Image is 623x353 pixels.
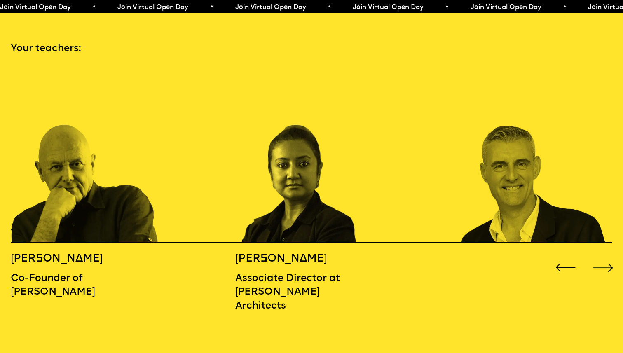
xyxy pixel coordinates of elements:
[208,4,211,11] span: •
[11,68,160,243] div: 1 / 16
[553,255,578,280] div: Previous slide
[11,272,123,299] p: Co-Founder of [PERSON_NAME]
[11,252,123,266] h5: [PERSON_NAME]
[591,255,616,280] div: Next slide
[235,252,347,266] h5: [PERSON_NAME]
[443,4,447,11] span: •
[459,68,609,243] div: 3 / 16
[235,272,347,313] p: Associate Director at [PERSON_NAME] Architects
[11,42,612,56] p: Your teachers:
[325,4,329,11] span: •
[560,4,564,11] span: •
[90,4,94,11] span: •
[235,68,385,243] div: 2 / 16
